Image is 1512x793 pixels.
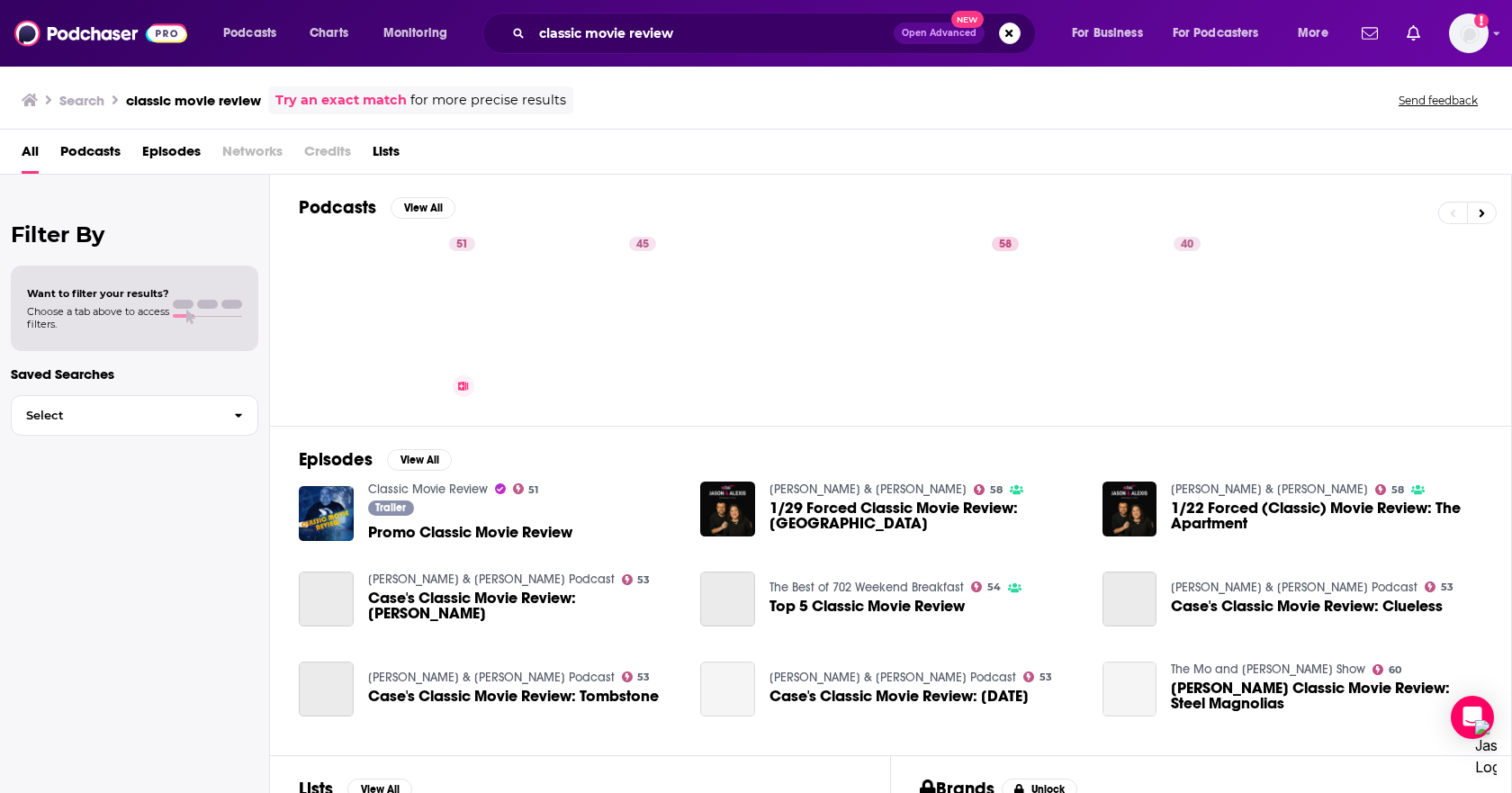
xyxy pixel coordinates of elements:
a: All [22,137,39,174]
button: open menu [1059,19,1165,48]
button: Show profile menu [1449,14,1489,53]
button: open menu [1161,19,1285,48]
a: Jason & Alexis [769,482,967,497]
a: Classic Movie Review [368,482,488,497]
a: The Best of 702 Weekend Breakfast [769,580,964,595]
img: Case's Classic Movie Review: Rudy [299,572,354,626]
a: EpisodesView All [299,448,452,471]
span: More [1298,21,1328,46]
a: Top 5 Classic Movie Review [700,572,755,626]
span: Choose a tab above to access filters. [27,305,169,330]
span: 1/29 Forced Classic Movie Review: [GEOGRAPHIC_DATA] [769,500,1081,531]
span: 58 [1391,486,1404,494]
a: 58 [852,230,1027,404]
img: 1/29 Forced Classic Movie Review: Chinatown [700,482,755,536]
h3: Classic Movie Review [315,379,445,394]
a: 1/22 Forced (Classic) Movie Review: The Apartment [1102,482,1157,536]
span: Monitoring [383,21,447,46]
a: 58 [974,484,1003,495]
span: For Business [1072,21,1143,46]
span: Podcasts [60,137,121,174]
h3: classic movie review [126,92,261,109]
a: 40 [1033,230,1208,404]
a: 53 [622,574,651,585]
a: 51 [513,483,539,494]
button: View All [387,449,452,471]
span: 40 [1181,236,1193,254]
img: Promo Classic Movie Review [299,486,354,541]
span: Want to filter your results? [27,287,169,300]
a: 51 [449,237,475,251]
span: 53 [1441,583,1453,591]
img: Case's Classic Movie Review: Tombstone [299,662,354,716]
span: 51 [456,236,468,254]
a: Case's Classic Movie Review: Rudy [368,590,679,621]
div: Open Intercom Messenger [1451,696,1494,739]
button: open menu [211,19,300,48]
a: 51Classic Movie Review [308,230,482,404]
a: Brian & Kenzie Podcast [769,670,1016,685]
button: open menu [371,19,471,48]
span: Podcasts [223,21,276,46]
button: open menu [1285,19,1351,48]
a: Case's Classic Movie Review: Friday [769,689,1029,704]
a: Curtis Classic Movie Review: Steel Magnolias [1171,680,1482,711]
span: Case's Classic Movie Review: [DATE] [769,689,1029,704]
a: 1/22 Forced (Classic) Movie Review: The Apartment [1171,500,1482,531]
a: Lists [373,137,400,174]
button: Select [11,395,258,436]
a: Charts [298,19,359,48]
span: Logged in as RebRoz5 [1449,14,1489,53]
a: The Mo and Sally Morning Show [1171,662,1365,677]
span: 51 [528,486,538,494]
a: Brian & Kenzie Podcast [368,670,615,685]
a: Case's Classic Movie Review: Tombstone [368,689,659,704]
div: Search podcasts, credits, & more... [499,13,1053,54]
h2: Episodes [299,448,373,471]
a: 58 [1375,484,1404,495]
a: Top 5 Classic Movie Review [769,599,965,614]
a: 53 [622,671,651,682]
a: Promo Classic Movie Review [368,525,572,540]
a: Show notifications dropdown [1399,18,1427,49]
img: User Profile [1449,14,1489,53]
span: Case's Classic Movie Review: [PERSON_NAME] [368,590,679,621]
span: 53 [1039,673,1052,681]
a: PodcastsView All [299,196,455,219]
a: Podchaser - Follow, Share and Rate Podcasts [14,16,187,50]
a: 60 [1372,664,1401,675]
a: Episodes [142,137,201,174]
span: For Podcasters [1173,21,1259,46]
span: New [951,11,984,28]
svg: Add a profile image [1474,14,1489,28]
span: Trailer [375,502,406,513]
a: Case's Classic Movie Review: Clueless [1171,599,1443,614]
h2: Filter By [11,221,258,248]
input: Search podcasts, credits, & more... [532,19,894,48]
span: 54 [987,583,1001,591]
a: 1/29 Forced Classic Movie Review: Chinatown [769,500,1081,531]
span: Open Advanced [902,29,976,38]
button: Open AdvancedNew [894,23,985,44]
span: 58 [990,486,1003,494]
span: Select [12,410,220,421]
a: Brian & Kenzie Podcast [368,572,615,587]
span: Credits [304,137,351,174]
img: Case's Classic Movie Review: Clueless [1102,572,1157,626]
a: Try an exact match [275,90,407,111]
span: [PERSON_NAME] Classic Movie Review: Steel Magnolias [1171,680,1482,711]
a: 45 [490,230,664,404]
span: 53 [637,576,650,584]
